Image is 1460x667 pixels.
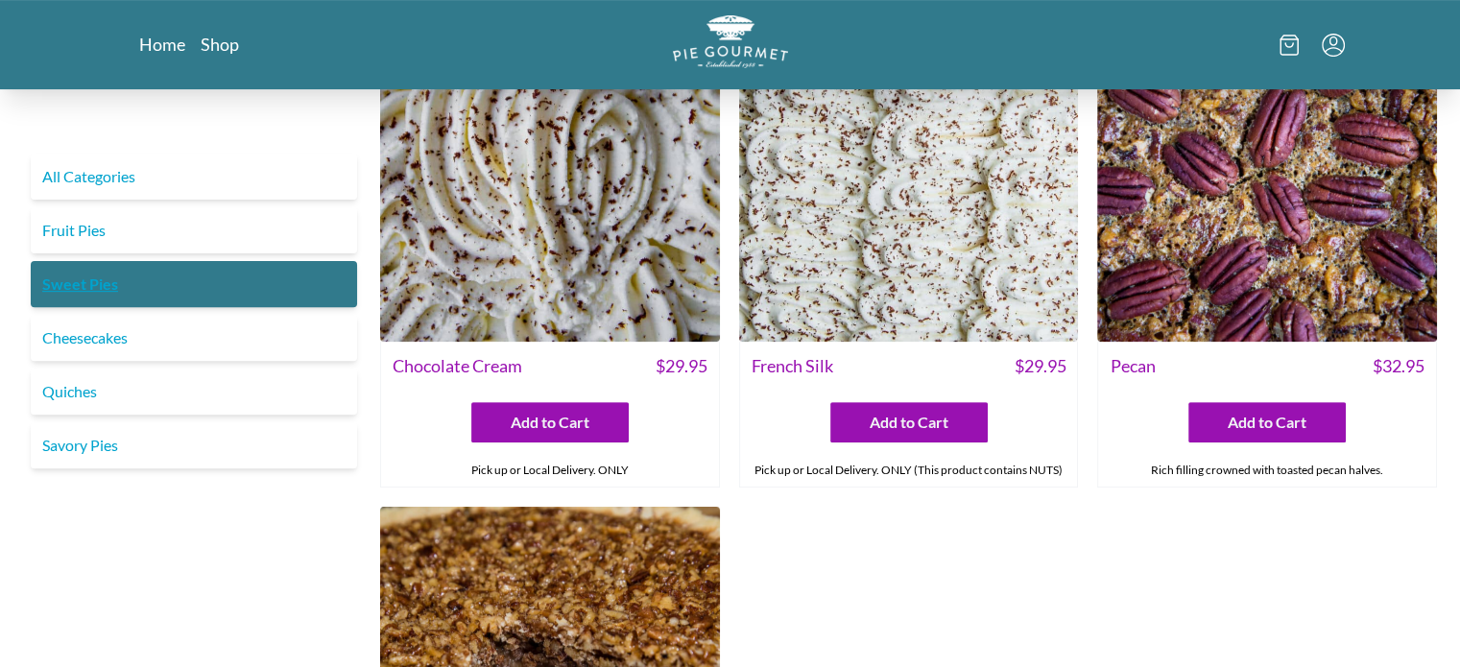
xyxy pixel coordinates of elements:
[31,369,357,415] a: Quiches
[1228,411,1306,434] span: Add to Cart
[381,454,719,487] div: Pick up or Local Delivery. ONLY
[31,207,357,253] a: Fruit Pies
[393,353,522,379] span: Chocolate Cream
[31,154,357,200] a: All Categories
[1373,353,1424,379] span: $ 32.95
[830,402,988,442] button: Add to Cart
[31,315,357,361] a: Cheesecakes
[31,422,357,468] a: Savory Pies
[752,353,833,379] span: French Silk
[739,3,1079,343] img: French Silk
[740,454,1078,487] div: Pick up or Local Delivery. ONLY (This product contains NUTS)
[471,402,629,442] button: Add to Cart
[1110,353,1155,379] span: Pecan
[1098,454,1436,487] div: Rich filling crowned with toasted pecan halves.
[673,15,788,68] img: logo
[870,411,948,434] span: Add to Cart
[139,33,185,56] a: Home
[656,353,707,379] span: $ 29.95
[31,261,357,307] a: Sweet Pies
[1188,402,1346,442] button: Add to Cart
[511,411,589,434] span: Add to Cart
[1322,34,1345,57] button: Menu
[1097,3,1437,343] img: Pecan
[201,33,239,56] a: Shop
[1014,353,1065,379] span: $ 29.95
[380,3,720,343] img: Chocolate Cream
[673,15,788,74] a: Logo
